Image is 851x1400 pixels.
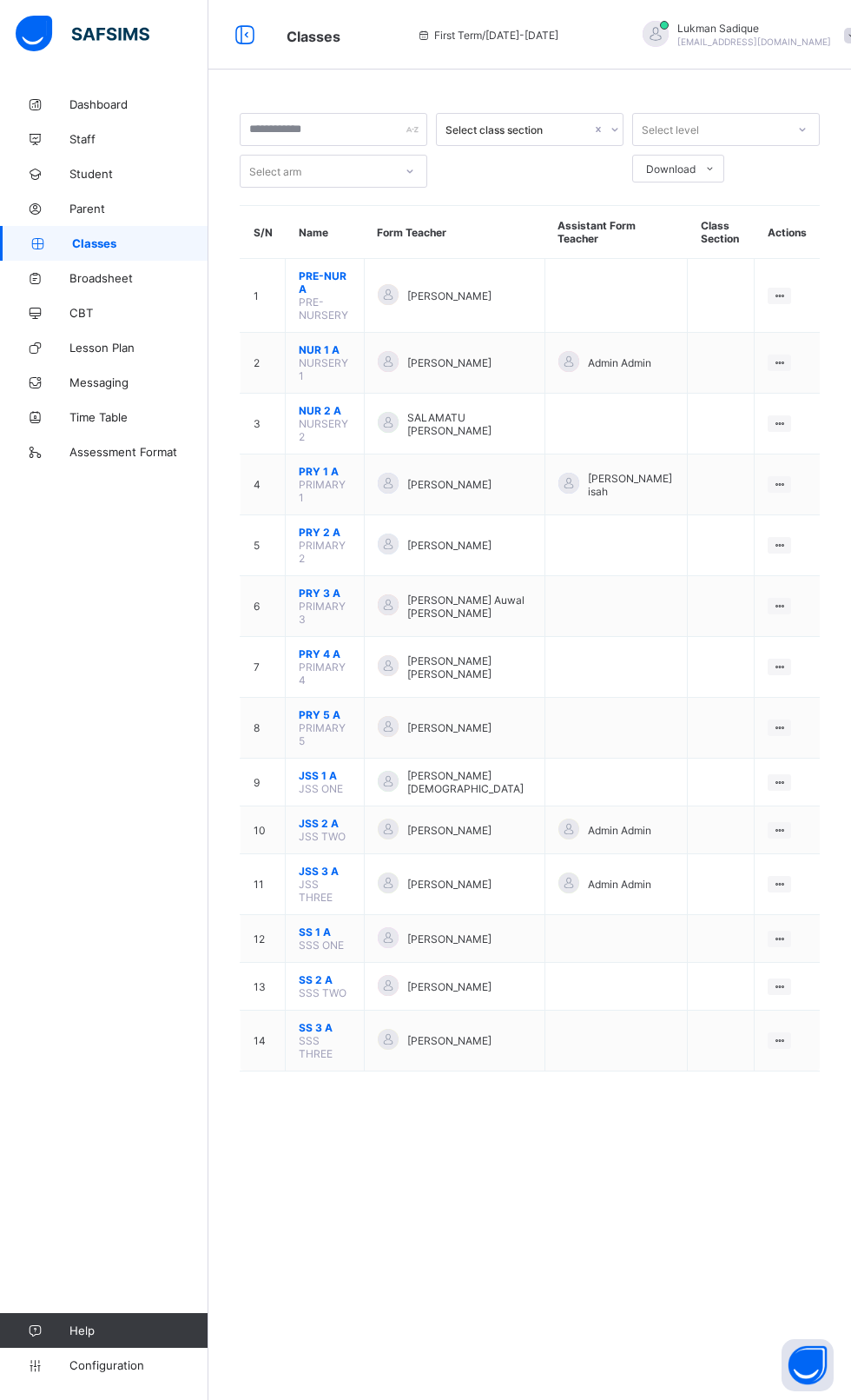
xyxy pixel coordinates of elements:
span: Admin Admin [588,356,651,369]
td: 11 [241,854,286,915]
span: PRIMARY 4 [299,660,346,687]
span: SSS THREE [299,1034,333,1060]
span: PRY 2 A [299,526,351,539]
td: 6 [241,576,286,637]
span: SS 2 A [299,973,351,986]
th: Actions [755,206,820,259]
span: Broadsheet [69,271,208,285]
span: [PERSON_NAME] [407,932,491,945]
span: SALAMATU [PERSON_NAME] [407,411,531,437]
span: Messaging [69,375,208,389]
img: safsims [16,16,149,52]
span: [PERSON_NAME] [407,878,491,891]
span: [PERSON_NAME] [407,721,491,734]
div: Select class section [445,123,591,136]
span: JSS 2 A [299,817,351,830]
span: JSS THREE [299,878,333,904]
span: PRY 3 A [299,587,351,600]
td: 1 [241,259,286,333]
td: 14 [241,1011,286,1072]
th: S/N [241,206,286,259]
span: JSS 1 A [299,769,351,782]
span: PRIMARY 5 [299,721,346,747]
span: PRY 5 A [299,708,351,721]
span: Lukman Sadique [677,22,831,35]
span: PRIMARY 3 [299,600,346,626]
td: 5 [241,515,286,576]
span: Admin Admin [588,878,651,891]
span: Configuration [69,1358,208,1372]
span: JSS TWO [299,830,346,843]
div: Select level [642,113,699,146]
span: Staff [69,132,208,146]
td: 7 [241,637,286,698]
span: SSS TWO [299,986,346,999]
span: Classes [72,236,208,250]
th: Form Teacher [364,206,544,259]
span: JSS 3 A [299,865,351,878]
td: 8 [241,698,286,759]
td: 9 [241,759,286,806]
td: 3 [241,394,286,455]
span: SSS ONE [299,939,344,952]
span: NURSERY 1 [299,356,348,382]
span: [PERSON_NAME] [PERSON_NAME] [407,654,531,680]
span: [EMAIL_ADDRESS][DOMAIN_NAME] [677,36,831,47]
span: [PERSON_NAME] isah [588,472,674,498]
th: Assistant Form Teacher [544,206,687,259]
span: PRIMARY 1 [299,478,346,504]
span: PRE-NURSERY [299,295,348,322]
span: [PERSON_NAME] [407,824,491,837]
span: Dashboard [69,97,208,111]
span: Assessment Format [69,445,208,459]
span: [PERSON_NAME] [407,539,491,552]
span: PRE-NUR A [299,269,351,295]
span: PRIMARY 2 [299,539,346,565]
span: JSS ONE [299,782,343,795]
span: [PERSON_NAME] [407,356,491,369]
td: 12 [241,915,286,963]
span: Help [69,1324,208,1337]
span: [PERSON_NAME][DEMOGRAPHIC_DATA] [407,769,531,795]
span: Lesson Plan [69,341,208,355]
span: Time Table [69,410,208,424]
span: NUR 1 A [299,343,351,356]
td: 13 [241,963,286,1011]
td: 4 [241,455,286,515]
span: PRY 1 A [299,465,351,478]
span: Admin Admin [588,824,651,837]
span: Parent [69,202,208,216]
td: 10 [241,806,286,854]
th: Name [286,206,365,259]
button: Open asap [782,1339,834,1391]
span: SS 1 A [299,926,351,939]
div: Select arm [249,155,301,188]
span: PRY 4 A [299,647,351,660]
span: Student [69,167,208,181]
span: [PERSON_NAME] [407,289,491,302]
span: [PERSON_NAME] [407,478,491,491]
span: [PERSON_NAME] [407,980,491,993]
td: 2 [241,333,286,394]
span: [PERSON_NAME] Auwal [PERSON_NAME] [407,594,531,620]
span: [PERSON_NAME] [407,1034,491,1047]
span: SS 3 A [299,1021,351,1034]
th: Class Section [688,206,755,259]
span: CBT [69,306,208,320]
span: Download [646,163,696,176]
span: NUR 2 A [299,404,351,417]
span: session/term information [417,29,558,42]
span: Classes [287,28,340,45]
span: NURSERY 2 [299,417,348,443]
